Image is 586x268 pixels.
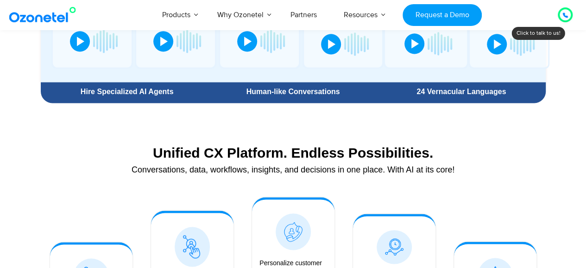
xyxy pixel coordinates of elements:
div: 24 Vernacular Languages [382,88,541,96]
div: Human-like Conversations [214,88,372,96]
div: Conversations, data, workflows, insights, and decisions in one place. With AI at its core! [45,166,541,174]
a: Request a Demo [403,4,482,26]
div: Hire Specialized AI Agents [45,88,209,96]
div: Unified CX Platform. Endless Possibilities. [45,145,541,161]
